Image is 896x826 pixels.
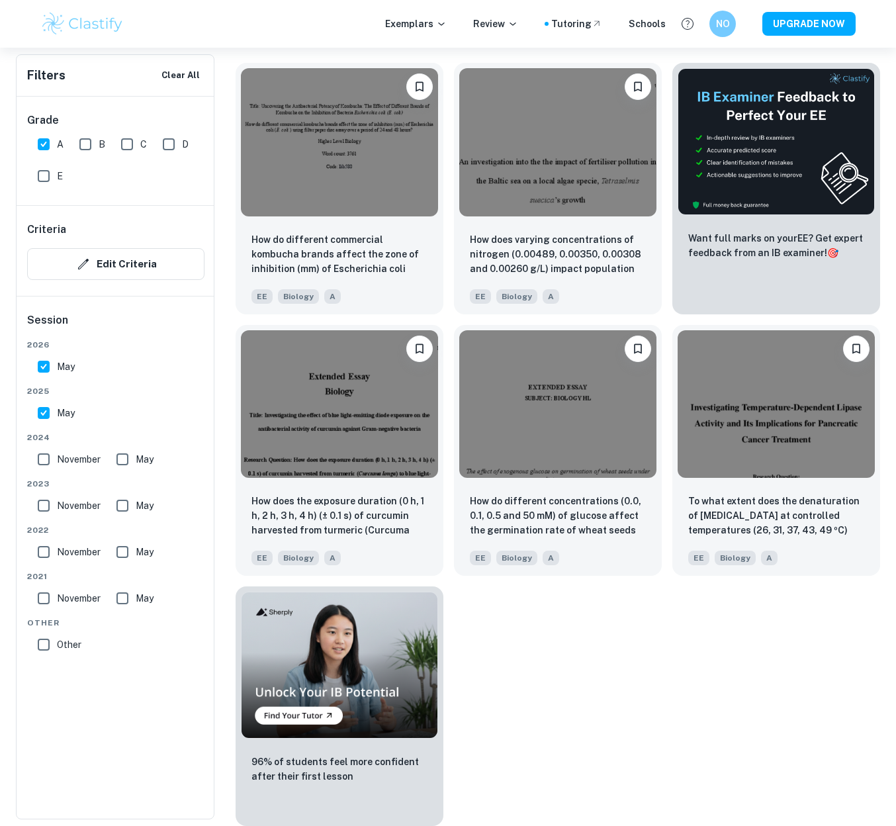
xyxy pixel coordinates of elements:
span: 🎯 [827,248,838,258]
span: A [324,551,341,565]
span: May [136,498,154,513]
span: May [57,406,75,420]
span: Biology [715,551,756,565]
span: EE [688,551,709,565]
p: How does varying concentrations of nitrogen (0.00489, 0.00350, 0.00308 and 0.00260 g/L) impact po... [470,232,646,277]
h6: Grade [27,113,204,128]
span: B [99,137,105,152]
button: Bookmark [625,336,651,362]
span: Biology [278,551,319,565]
span: 2021 [27,571,204,582]
span: A [57,137,64,152]
span: 2026 [27,339,204,351]
span: C [140,137,147,152]
span: A [761,551,778,565]
p: 96% of students feel more confident after their first lesson [251,755,427,784]
h6: NO [715,17,731,31]
span: A [543,551,559,565]
p: Review [473,17,518,31]
span: Biology [278,289,319,304]
button: Help and Feedback [676,13,699,35]
img: Thumbnail [241,592,438,739]
p: Want full marks on your EE ? Get expert feedback from an IB examiner! [688,231,864,260]
span: EE [470,289,491,304]
span: May [136,591,154,606]
img: Thumbnail [678,68,875,215]
h6: Filters [27,66,66,85]
a: BookmarkHow does varying concentrations of nitrogen (0.00489, 0.00350, 0.00308 and 0.00260 g/L) i... [454,63,662,314]
span: 2025 [27,385,204,397]
a: BookmarkHow does the exposure duration (0 h, 1 h, 2 h, 3 h, 4 h) (± 0.1 s) of curcumin harvested ... [236,325,443,576]
span: Biology [496,551,537,565]
span: 2024 [27,432,204,443]
button: Bookmark [625,73,651,100]
button: Clear All [158,66,203,85]
img: Biology EE example thumbnail: How does the exposure duration (0 h, 1 h [241,330,438,479]
span: Biology [496,289,537,304]
a: BookmarkHow do different concentrations (0.0, 0.1, 0.5 and 50 mM) of glucose affect the germinati... [454,325,662,576]
button: Bookmark [406,73,433,100]
span: A [324,289,341,304]
img: Clastify logo [40,11,124,37]
img: Biology EE example thumbnail: How does varying concentrations of nitro [459,68,656,216]
span: November [57,452,101,467]
p: Exemplars [385,17,447,31]
p: How do different commercial kombucha brands affect the zone of inhibition (mm) of Escherichia col... [251,232,427,277]
a: BookmarkHow do different commercial kombucha brands affect the zone of inhibition (mm) of Escheri... [236,63,443,314]
span: EE [251,551,273,565]
p: How does the exposure duration (0 h, 1 h, 2 h, 3 h, 4 h) (± 0.1 s) of curcumin harvested from tur... [251,494,427,539]
a: Thumbnail96% of students feel more confident after their first lesson [236,586,443,826]
span: 2023 [27,478,204,490]
button: Bookmark [406,336,433,362]
a: Tutoring [551,17,602,31]
p: To what extent does the denaturation of lipase at controlled temperatures (26, 31, 37, 43, 49 ºC)... [688,494,864,539]
span: A [543,289,559,304]
a: ThumbnailWant full marks on yourEE? Get expert feedback from an IB examiner! [672,63,880,314]
button: NO [709,11,736,37]
p: How do different concentrations (0.0, 0.1, 0.5 and 50 mM) of glucose affect the germination rate ... [470,494,646,539]
span: EE [470,551,491,565]
span: Other [27,617,204,629]
span: E [57,169,63,183]
h6: Session [27,312,204,339]
span: D [182,137,189,152]
img: Biology EE example thumbnail: To what extent does the denaturation of [678,330,875,479]
img: Biology EE example thumbnail: How do different commercial kombucha bra [241,68,438,216]
span: November [57,591,101,606]
a: Schools [629,17,666,31]
span: May [136,452,154,467]
button: Bookmark [843,336,870,362]
button: UPGRADE NOW [762,12,856,36]
h6: Criteria [27,222,66,238]
img: Biology EE example thumbnail: How do different concentrations (0.0, 0. [459,330,656,479]
span: May [57,359,75,374]
span: May [136,545,154,559]
span: November [57,545,101,559]
span: Other [57,637,81,652]
span: November [57,498,101,513]
a: BookmarkTo what extent does the denaturation of lipase at controlled temperatures (26, 31, 37, 43... [672,325,880,576]
button: Edit Criteria [27,248,204,280]
span: EE [251,289,273,304]
span: 2022 [27,524,204,536]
